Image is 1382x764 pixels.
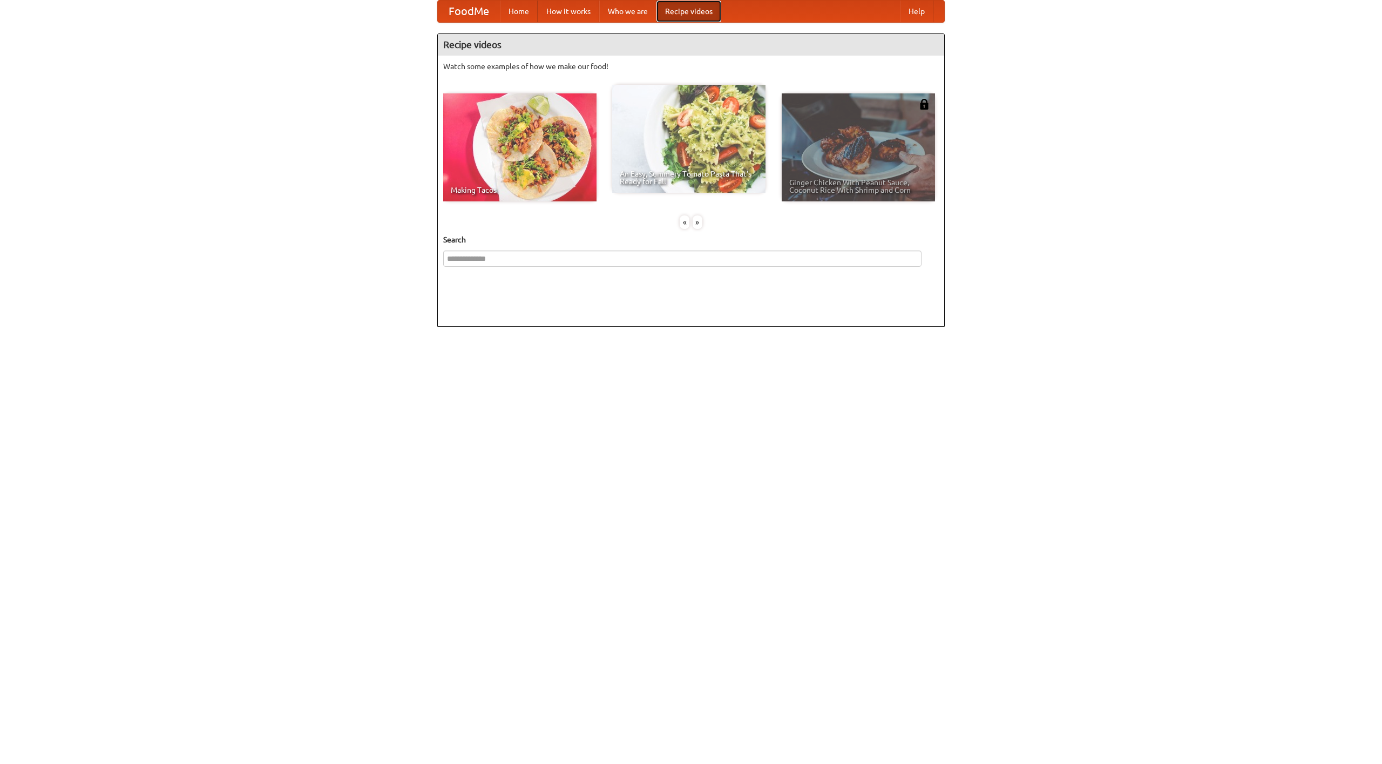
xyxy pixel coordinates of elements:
div: » [693,215,702,229]
h4: Recipe videos [438,34,944,56]
a: An Easy, Summery Tomato Pasta That's Ready for Fall [612,85,765,193]
h5: Search [443,234,939,245]
p: Watch some examples of how we make our food! [443,61,939,72]
a: Recipe videos [656,1,721,22]
span: Making Tacos [451,186,589,194]
a: Home [500,1,538,22]
span: An Easy, Summery Tomato Pasta That's Ready for Fall [620,170,758,185]
img: 483408.png [919,99,930,110]
a: Making Tacos [443,93,597,201]
a: FoodMe [438,1,500,22]
a: Who we are [599,1,656,22]
a: How it works [538,1,599,22]
div: « [680,215,689,229]
a: Help [900,1,933,22]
